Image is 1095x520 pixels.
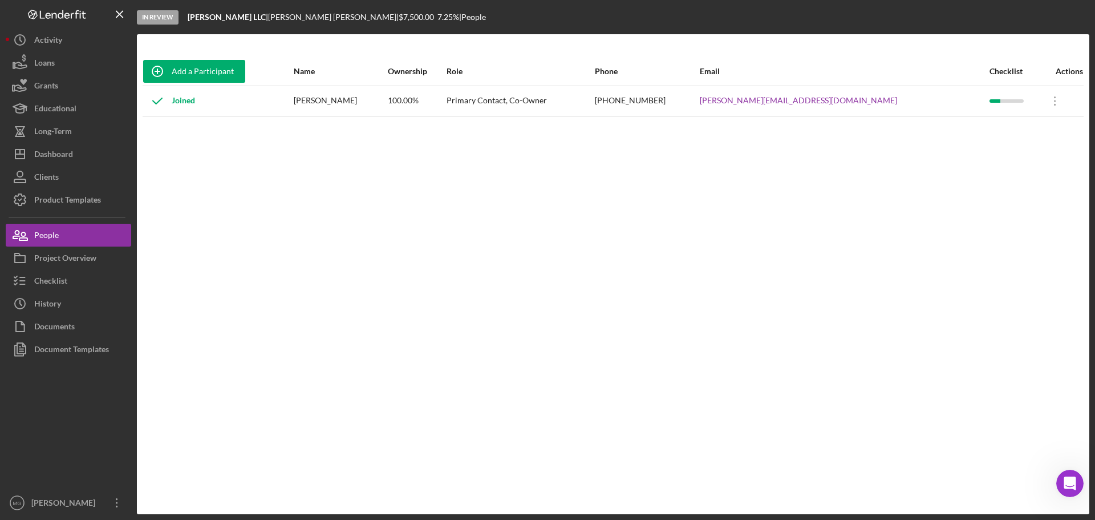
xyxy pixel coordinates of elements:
div: Documents [34,315,75,341]
div: Ownership [388,67,446,76]
div: Profile image for ChristinaHi [PERSON_NAME], When you add a checklist item to a project, you can'... [12,171,216,213]
div: Archive a Project [23,320,191,332]
div: $7,500.00 [399,13,437,22]
div: | People [459,13,486,22]
p: Hi [PERSON_NAME] 👋 [23,81,205,120]
div: Name [294,67,387,76]
div: [PERSON_NAME] [PERSON_NAME] | [268,13,399,22]
button: MG[PERSON_NAME] [6,491,131,514]
div: • 23h ago [119,192,156,204]
div: Loans [34,51,55,77]
div: 7.25 % [437,13,459,22]
div: [PERSON_NAME] [51,192,117,204]
div: Checklist [989,67,1040,76]
div: In Review [137,10,179,25]
div: Product Templates [34,188,101,214]
text: MG [13,500,21,506]
div: Phone [595,67,699,76]
div: Recent messageProfile image for ChristinaHi [PERSON_NAME], When you add a checklist item to a pro... [11,154,217,213]
button: Document Templates [6,338,131,361]
div: Pipeline and Forecast View [23,256,191,268]
b: [PERSON_NAME] LLC [188,12,266,22]
p: How can we help? [23,120,205,139]
img: logo [23,22,41,40]
div: Update Permissions Settings [17,273,212,294]
div: Educational [34,97,76,123]
div: Close [196,18,217,39]
button: Long-Term [6,120,131,143]
div: [PERSON_NAME] [294,87,387,115]
span: Help [181,385,199,393]
div: Grants [34,74,58,100]
a: [PERSON_NAME][EMAIL_ADDRESS][DOMAIN_NAME] [700,96,897,105]
button: History [6,292,131,315]
button: Checklist [6,269,131,292]
div: Add a Participant [172,60,234,83]
div: Actions [1041,67,1083,76]
button: Grants [6,74,131,97]
div: Pipeline and Forecast View [17,252,212,273]
button: Product Templates [6,188,131,211]
button: Dashboard [6,143,131,166]
button: Project Overview [6,247,131,269]
div: Exporting Data [23,299,191,311]
div: History [34,292,61,318]
img: Profile image for Christina [165,18,188,41]
div: People [34,224,59,249]
span: Messages [95,385,134,393]
button: Activity [6,29,131,51]
div: Update Permissions Settings [23,277,191,289]
div: Recent message [23,163,205,175]
button: Add a Participant [143,60,245,83]
button: Educational [6,97,131,120]
div: Role [447,67,594,76]
div: | [188,13,268,22]
button: Documents [6,315,131,338]
iframe: Intercom live chat [1056,470,1084,497]
button: Messages [76,356,152,402]
div: Checklist [34,269,67,295]
div: Long-Term [34,120,72,146]
span: Search for help [23,230,92,242]
span: Home [25,385,51,393]
button: Search for help [17,224,212,247]
button: Help [152,356,228,402]
div: Project Overview [34,247,96,272]
div: Document Templates [34,338,109,364]
div: Email [700,67,988,76]
div: Dashboard [34,143,73,168]
div: Exporting Data [17,294,212,315]
div: Primary Contact, Co-Owner [447,87,594,115]
img: Profile image for Christina [23,180,46,203]
div: [PERSON_NAME] [29,491,103,517]
button: People [6,224,131,247]
div: [PHONE_NUMBER] [595,87,699,115]
div: Clients [34,166,59,191]
div: Archive a Project [17,315,212,336]
button: Loans [6,51,131,74]
div: Activity [34,29,62,54]
div: 100.00% [388,87,446,115]
div: Joined [143,87,195,115]
button: Clients [6,166,131,188]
